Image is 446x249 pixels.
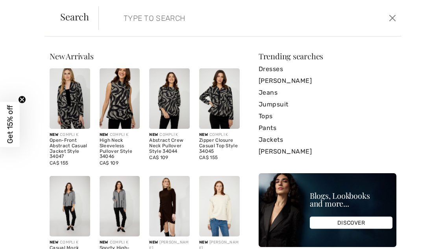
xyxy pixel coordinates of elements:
[259,173,396,247] img: Blogs, Lookbooks and more...
[199,155,218,160] span: CA$ 155
[259,134,396,146] a: Jackets
[259,87,396,99] a: Jeans
[100,138,140,159] div: High Neck Sleeveless Pullover Style 34046
[259,75,396,87] a: [PERSON_NAME]
[50,240,58,245] span: New
[50,132,58,137] span: New
[199,132,240,138] div: COMPLI K
[149,132,190,138] div: COMPLI K
[50,138,90,159] div: Open-Front Abstract Casual Jacket Style 34047
[6,105,15,144] span: Get 15% off
[259,99,396,110] a: Jumpsuit
[310,192,392,207] div: Blogs, Lookbooks and more...
[387,12,398,24] button: Close
[50,132,90,138] div: COMPLI K
[100,240,140,245] div: COMPLI K
[259,110,396,122] a: Tops
[199,240,208,245] span: New
[149,155,168,160] span: CA$ 109
[310,217,392,229] div: DISCOVER
[149,138,190,154] div: Abstract Crew Neck Pullover Style 34044
[50,160,68,166] span: CA$ 155
[199,176,240,236] img: Jewel Embellished Crew Neck Pullover Style 254940. Ivory
[259,122,396,134] a: Pants
[149,240,158,245] span: New
[100,132,140,138] div: COMPLI K
[100,132,108,137] span: New
[259,63,396,75] a: Dresses
[50,51,93,61] span: New Arrivals
[50,68,90,129] img: Open-Front Abstract Casual Jacket Style 34047. As sample
[149,132,158,137] span: New
[100,240,108,245] span: New
[100,68,140,129] img: High Neck Sleeveless Pullover Style 34046. As sample
[100,160,118,166] span: CA$ 109
[199,68,240,129] img: Zipper Closure Casual Top Style 34045. As sample
[199,132,208,137] span: New
[259,146,396,157] a: [PERSON_NAME]
[199,138,240,154] div: Zipper Closure Casual Top Style 34045
[100,176,140,236] img: Sporty High-Neck Jacket Style 34049. Grey
[259,52,396,60] div: Trending searches
[50,240,90,245] div: COMPLI K
[60,12,89,21] span: Search
[50,176,90,236] img: Casual Mock Neck Jacket Style 34050. Grey
[18,96,26,104] button: Close teaser
[149,68,190,129] img: Abstract Crew Neck Pullover Style 34044. As sample
[149,176,190,236] img: Formal High-Neck Mini Dress Style 253025. Mocha
[118,6,320,30] input: TYPE TO SEARCH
